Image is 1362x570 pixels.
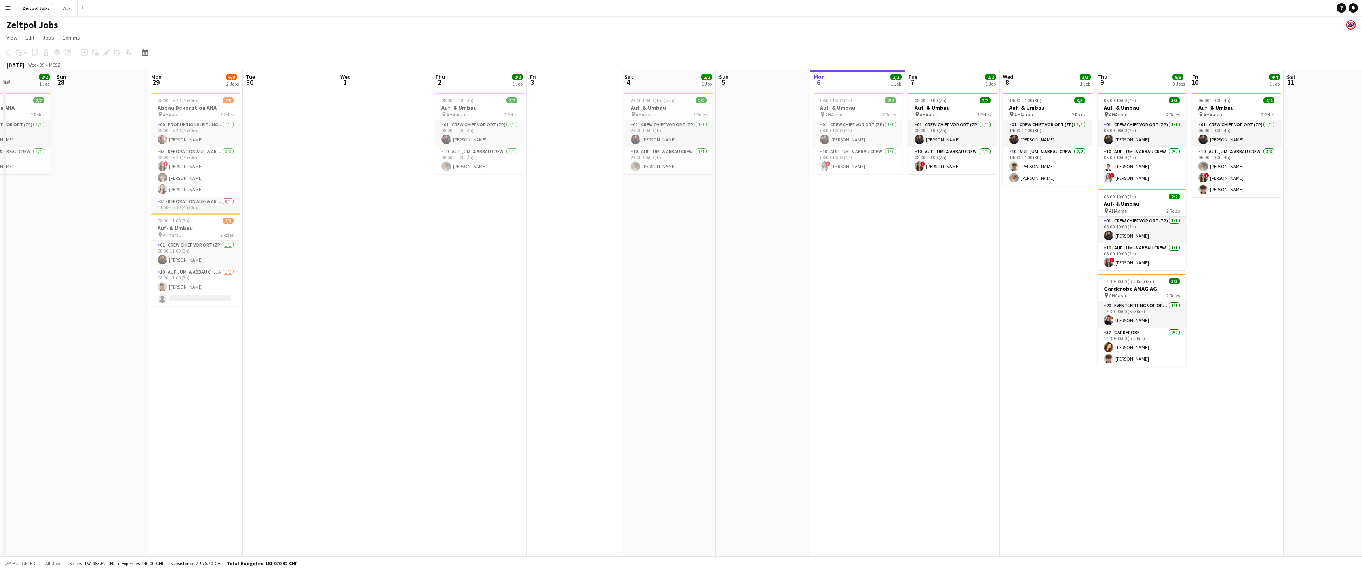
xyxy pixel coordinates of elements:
[6,34,17,41] span: View
[13,561,36,566] span: Budgeted
[42,34,54,41] span: Jobs
[3,32,21,43] a: View
[227,560,297,566] span: Total Budgeted 161 070.32 CHF
[22,32,38,43] a: Edit
[59,32,83,43] a: Comms
[39,32,57,43] a: Jobs
[62,34,80,41] span: Comms
[69,560,297,566] div: Salary 157 953.62 CHF + Expenses 140.00 CHF + Subsistence 2 976.70 CHF =
[6,61,25,69] div: [DATE]
[49,62,60,68] div: MESZ
[56,0,78,16] button: WEF
[44,560,63,566] span: All jobs
[6,19,58,31] h1: Zeitpol Jobs
[4,559,37,568] button: Budgeted
[25,34,34,41] span: Edit
[1346,20,1356,30] app-user-avatar: Team Zeitpol
[16,0,56,16] button: Zeitpol Jobs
